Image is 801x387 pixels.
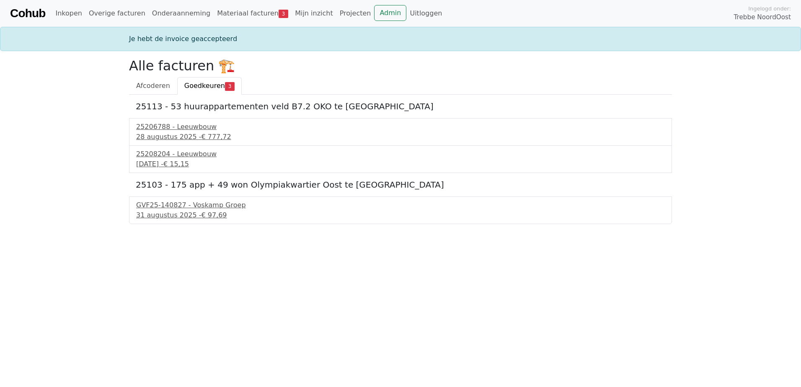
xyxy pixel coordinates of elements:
[406,5,445,22] a: Uitloggen
[336,5,375,22] a: Projecten
[748,5,791,13] span: Ingelogd onder:
[136,210,665,220] div: 31 augustus 2025 -
[279,10,288,18] span: 3
[136,122,665,132] div: 25206788 - Leeuwbouw
[214,5,292,22] a: Materiaal facturen3
[136,200,665,220] a: GVF25-140827 - Voskamp Groep31 augustus 2025 -€ 97,69
[184,82,225,90] span: Goedkeuren
[136,132,665,142] div: 28 augustus 2025 -
[136,180,665,190] h5: 25103 - 175 app + 49 won Olympiakwartier Oost te [GEOGRAPHIC_DATA]
[136,149,665,159] div: 25208204 - Leeuwbouw
[225,82,235,90] span: 3
[374,5,406,21] a: Admin
[136,101,665,111] h5: 25113 - 53 huurappartementen veld B7.2 OKO te [GEOGRAPHIC_DATA]
[10,3,45,23] a: Cohub
[136,149,665,169] a: 25208204 - Leeuwbouw[DATE] -€ 15,15
[201,133,231,141] span: € 777,72
[136,82,170,90] span: Afcoderen
[129,77,177,95] a: Afcoderen
[52,5,85,22] a: Inkopen
[136,122,665,142] a: 25206788 - Leeuwbouw28 augustus 2025 -€ 777,72
[201,211,227,219] span: € 97,69
[149,5,214,22] a: Onderaanneming
[292,5,336,22] a: Mijn inzicht
[136,200,665,210] div: GVF25-140827 - Voskamp Groep
[163,160,189,168] span: € 15,15
[129,58,672,74] h2: Alle facturen 🏗️
[124,34,677,44] div: Je hebt de invoice geaccepteerd
[85,5,149,22] a: Overige facturen
[177,77,242,95] a: Goedkeuren3
[734,13,791,22] span: Trebbe NoordOost
[136,159,665,169] div: [DATE] -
